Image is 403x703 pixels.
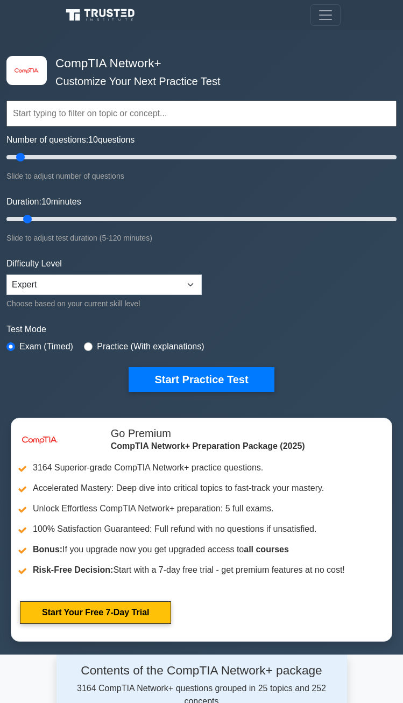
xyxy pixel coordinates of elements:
h4: CompTIA Network+ [51,56,344,71]
label: Practice (With explanations) [97,340,204,353]
h4: Contents of the CompTIA Network+ package [69,663,334,678]
button: Start Practice Test [129,367,274,392]
input: Start typing to filter on topic or concept... [6,101,397,126]
label: Duration: minutes [6,195,81,208]
div: Slide to adjust number of questions [6,170,397,182]
label: Exam (Timed) [19,340,73,353]
button: Toggle navigation [310,4,341,26]
a: Start Your Free 7-Day Trial [20,601,171,624]
label: Number of questions: questions [6,133,135,146]
span: 10 [88,135,98,144]
label: Test Mode [6,323,397,336]
span: 10 [41,197,51,206]
div: Slide to adjust test duration (5-120 minutes) [6,231,397,244]
div: Choose based on your current skill level [6,297,202,310]
label: Difficulty Level [6,257,62,270]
